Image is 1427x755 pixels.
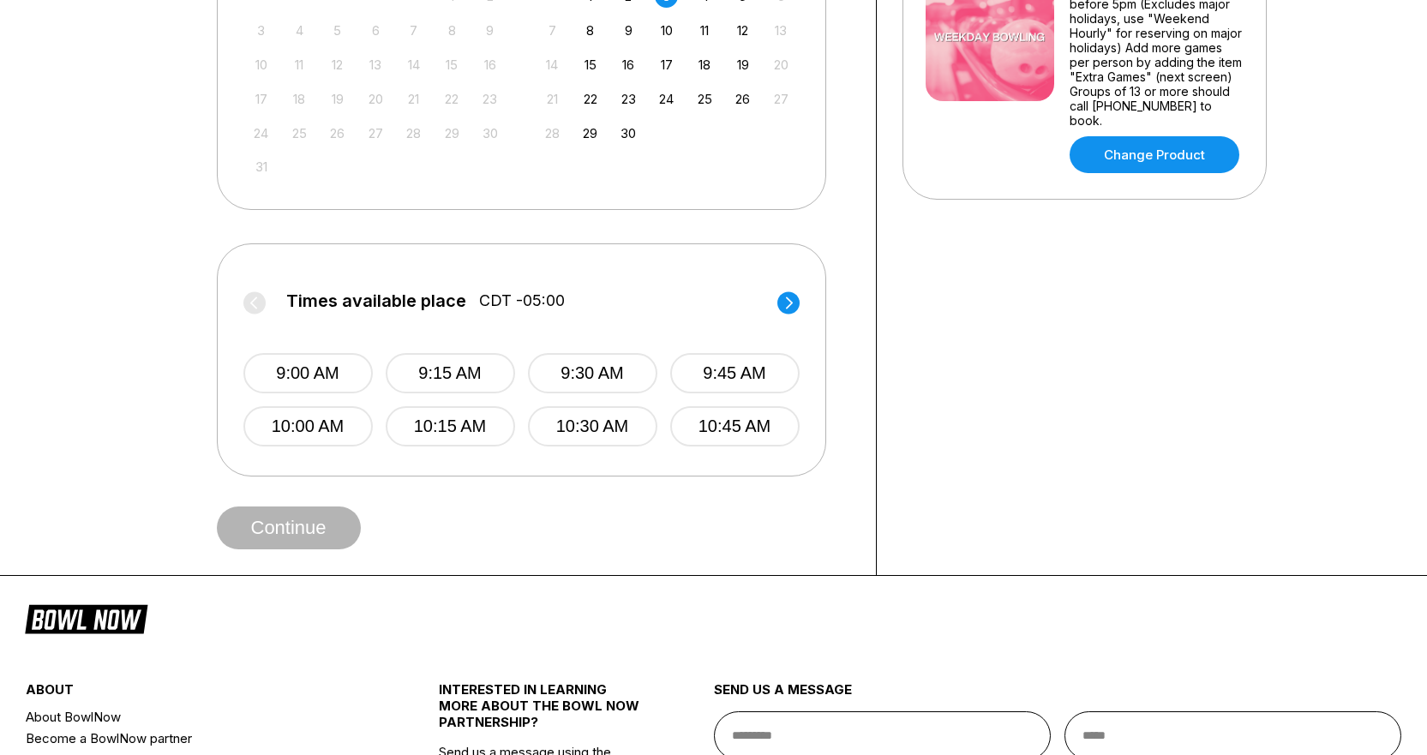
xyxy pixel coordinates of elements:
[288,19,311,42] div: Not available Monday, August 4th, 2025
[441,122,464,145] div: Not available Friday, August 29th, 2025
[364,122,387,145] div: Not available Wednesday, August 27th, 2025
[1070,136,1239,173] a: Change Product
[528,353,657,393] button: 9:30 AM
[670,406,800,446] button: 10:45 AM
[402,87,425,111] div: Not available Thursday, August 21st, 2025
[326,19,349,42] div: Not available Tuesday, August 5th, 2025
[26,728,369,749] a: Become a BowlNow partner
[441,87,464,111] div: Not available Friday, August 22nd, 2025
[288,87,311,111] div: Not available Monday, August 18th, 2025
[731,87,754,111] div: Choose Friday, September 26th, 2025
[655,19,678,42] div: Choose Wednesday, September 10th, 2025
[243,406,373,446] button: 10:00 AM
[579,87,602,111] div: Choose Monday, September 22nd, 2025
[693,87,716,111] div: Choose Thursday, September 25th, 2025
[541,87,564,111] div: Not available Sunday, September 21st, 2025
[693,53,716,76] div: Choose Thursday, September 18th, 2025
[402,19,425,42] div: Not available Thursday, August 7th, 2025
[26,706,369,728] a: About BowlNow
[478,122,501,145] div: Not available Saturday, August 30th, 2025
[326,53,349,76] div: Not available Tuesday, August 12th, 2025
[249,155,273,178] div: Not available Sunday, August 31st, 2025
[478,87,501,111] div: Not available Saturday, August 23rd, 2025
[26,681,369,706] div: about
[386,406,515,446] button: 10:15 AM
[541,19,564,42] div: Not available Sunday, September 7th, 2025
[364,53,387,76] div: Not available Wednesday, August 13th, 2025
[731,53,754,76] div: Choose Friday, September 19th, 2025
[326,87,349,111] div: Not available Tuesday, August 19th, 2025
[288,122,311,145] div: Not available Monday, August 25th, 2025
[579,122,602,145] div: Choose Monday, September 29th, 2025
[478,19,501,42] div: Not available Saturday, August 9th, 2025
[670,353,800,393] button: 9:45 AM
[243,353,373,393] button: 9:00 AM
[617,53,640,76] div: Choose Tuesday, September 16th, 2025
[441,53,464,76] div: Not available Friday, August 15th, 2025
[249,19,273,42] div: Not available Sunday, August 3rd, 2025
[402,122,425,145] div: Not available Thursday, August 28th, 2025
[402,53,425,76] div: Not available Thursday, August 14th, 2025
[249,122,273,145] div: Not available Sunday, August 24th, 2025
[541,53,564,76] div: Not available Sunday, September 14th, 2025
[528,406,657,446] button: 10:30 AM
[326,122,349,145] div: Not available Tuesday, August 26th, 2025
[288,53,311,76] div: Not available Monday, August 11th, 2025
[731,19,754,42] div: Choose Friday, September 12th, 2025
[541,122,564,145] div: Not available Sunday, September 28th, 2025
[655,53,678,76] div: Choose Wednesday, September 17th, 2025
[478,53,501,76] div: Not available Saturday, August 16th, 2025
[579,19,602,42] div: Choose Monday, September 8th, 2025
[617,122,640,145] div: Choose Tuesday, September 30th, 2025
[617,19,640,42] div: Choose Tuesday, September 9th, 2025
[617,87,640,111] div: Choose Tuesday, September 23rd, 2025
[364,19,387,42] div: Not available Wednesday, August 6th, 2025
[439,681,645,744] div: INTERESTED IN LEARNING MORE ABOUT THE BOWL NOW PARTNERSHIP?
[479,291,565,310] span: CDT -05:00
[364,87,387,111] div: Not available Wednesday, August 20th, 2025
[441,19,464,42] div: Not available Friday, August 8th, 2025
[770,53,793,76] div: Not available Saturday, September 20th, 2025
[655,87,678,111] div: Choose Wednesday, September 24th, 2025
[770,87,793,111] div: Not available Saturday, September 27th, 2025
[386,353,515,393] button: 9:15 AM
[249,87,273,111] div: Not available Sunday, August 17th, 2025
[693,19,716,42] div: Choose Thursday, September 11th, 2025
[714,681,1402,711] div: send us a message
[770,19,793,42] div: Not available Saturday, September 13th, 2025
[286,291,466,310] span: Times available place
[579,53,602,76] div: Choose Monday, September 15th, 2025
[249,53,273,76] div: Not available Sunday, August 10th, 2025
